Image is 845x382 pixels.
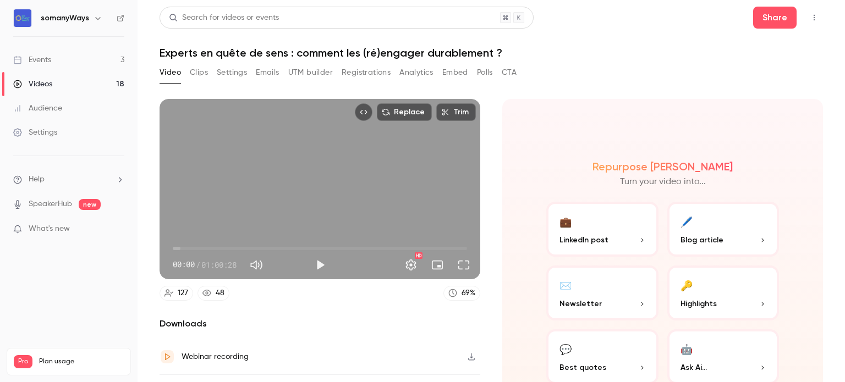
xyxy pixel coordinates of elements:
button: Share [753,7,797,29]
button: CTA [502,64,517,81]
div: 💼 [559,213,572,230]
button: Clips [190,64,208,81]
span: Plan usage [39,357,124,366]
div: 00:00 [173,259,237,270]
a: 127 [160,286,193,301]
a: 48 [197,286,229,301]
span: What's new [29,223,70,235]
div: Settings [13,127,57,138]
button: Play [309,254,331,276]
button: Embed [442,64,468,81]
div: 69 % [462,287,475,299]
div: 127 [178,287,188,299]
div: 🖊️ [681,213,693,230]
h1: Experts en quête de sens : comment les (ré)engager durablement ? [160,46,823,59]
h2: Repurpose [PERSON_NAME] [592,160,733,173]
span: new [79,199,101,210]
li: help-dropdown-opener [13,174,124,185]
div: HD [415,252,422,259]
button: Mute [245,254,267,276]
div: ✉️ [559,276,572,294]
button: Video [160,64,181,81]
span: / [196,259,200,270]
span: Blog article [681,234,723,246]
h6: somanyWays [41,13,89,24]
button: Analytics [399,64,434,81]
button: Top Bar Actions [805,9,823,26]
button: Turn on miniplayer [426,254,448,276]
div: Search for videos or events [169,12,279,24]
button: Emails [256,64,279,81]
a: SpeakerHub [29,198,72,210]
h2: Downloads [160,317,480,330]
button: ✉️Newsletter [546,265,659,320]
div: 🤖 [681,340,693,357]
span: Best quotes [559,362,606,373]
span: 00:00 [173,259,195,270]
button: Trim [436,103,476,121]
a: 69% [443,286,480,301]
button: 💼LinkedIn post [546,202,659,257]
span: Ask Ai... [681,362,707,373]
span: 01:00:28 [201,259,237,270]
div: Events [13,54,51,65]
span: Highlights [681,298,717,309]
div: 🔑 [681,276,693,294]
div: 48 [216,287,224,299]
button: Settings [400,254,422,276]
button: Full screen [453,254,475,276]
div: 💬 [559,340,572,357]
img: somanyWays [14,9,31,27]
button: 🔑Highlights [667,265,780,320]
span: Pro [14,355,32,368]
span: LinkedIn post [559,234,608,246]
button: Settings [217,64,247,81]
button: Registrations [342,64,391,81]
div: Audience [13,103,62,114]
button: Polls [477,64,493,81]
button: UTM builder [288,64,333,81]
p: Turn your video into... [620,175,706,189]
button: Replace [377,103,432,121]
span: Newsletter [559,298,602,309]
div: Videos [13,79,52,90]
span: Help [29,174,45,185]
button: 🖊️Blog article [667,202,780,257]
button: Embed video [355,103,372,121]
div: Webinar recording [182,350,249,363]
iframe: Noticeable Trigger [111,224,124,234]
